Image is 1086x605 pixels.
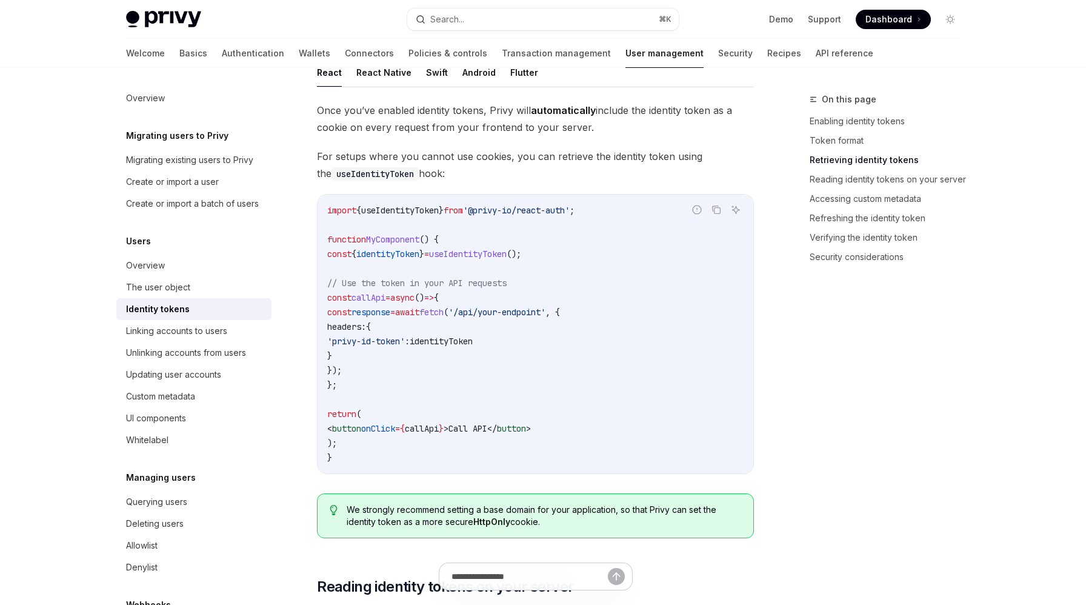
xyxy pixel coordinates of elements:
code: useIdentityToken [331,167,419,181]
a: UI components [116,407,271,429]
button: React [317,58,342,87]
div: Custom metadata [126,389,195,404]
div: Overview [126,258,165,273]
h5: Migrating users to Privy [126,129,228,143]
button: Android [462,58,496,87]
span: MyComponent [366,234,419,245]
span: from [444,205,463,216]
a: Migrating existing users to Privy [116,149,271,171]
span: = [390,307,395,318]
span: button [497,423,526,434]
svg: Tip [330,505,338,516]
div: Querying users [126,495,187,509]
span: = [385,292,390,303]
span: () [415,292,424,303]
span: = [424,249,429,259]
span: await [395,307,419,318]
span: ( [356,409,361,419]
span: button [332,423,361,434]
span: async [390,292,415,303]
span: callApi [351,292,385,303]
a: Create or import a batch of users [116,193,271,215]
a: Welcome [126,39,165,68]
button: Send message [608,568,625,585]
a: Connectors [345,39,394,68]
span: useIdentityToken [361,205,439,216]
span: identityToken [410,336,473,347]
a: Querying users [116,491,271,513]
span: } [327,452,332,463]
a: Refreshing the identity token [810,209,970,228]
span: () { [419,234,439,245]
span: function [327,234,366,245]
span: callApi [405,423,439,434]
span: const [327,307,351,318]
span: '@privy-io/react-auth' [463,205,570,216]
div: Allowlist [126,538,158,553]
span: onClick [361,423,395,434]
a: Recipes [767,39,801,68]
a: Basics [179,39,207,68]
div: Linking accounts to users [126,324,227,338]
div: Create or import a batch of users [126,196,259,211]
a: Wallets [299,39,330,68]
a: The user object [116,276,271,298]
span: < [327,423,332,434]
span: ; [570,205,575,216]
span: { [434,292,439,303]
a: Demo [769,13,793,25]
button: Search...⌘K [407,8,679,30]
span: // Use the token in your API requests [327,278,507,289]
a: Token format [810,131,970,150]
h5: Users [126,234,151,249]
a: Security considerations [810,247,970,267]
span: }); [327,365,342,376]
a: Deleting users [116,513,271,535]
span: fetch [419,307,444,318]
span: > [526,423,531,434]
span: }; [327,379,337,390]
a: Transaction management [502,39,611,68]
a: Unlinking accounts from users [116,342,271,364]
span: Dashboard [865,13,912,25]
a: Retrieving identity tokens [810,150,970,170]
div: Whitelabel [126,433,168,447]
div: Create or import a user [126,175,219,189]
a: Create or import a user [116,171,271,193]
span: const [327,249,351,259]
span: => [424,292,434,303]
span: ( [444,307,448,318]
span: const [327,292,351,303]
a: User management [625,39,704,68]
div: Search... [430,12,464,27]
a: Policies & controls [408,39,487,68]
strong: automatically [531,104,596,116]
a: Whitelabel [116,429,271,451]
span: (); [507,249,521,259]
a: Verifying the identity token [810,228,970,247]
div: Denylist [126,560,158,575]
span: = [395,423,400,434]
button: Swift [426,58,448,87]
span: headers: [327,321,366,332]
div: Identity tokens [126,302,190,316]
div: The user object [126,280,190,295]
span: return [327,409,356,419]
span: { [356,205,361,216]
span: } [419,249,424,259]
button: Copy the contents from the code block [708,202,724,218]
span: , { [545,307,560,318]
a: Allowlist [116,535,271,557]
a: Reading identity tokens on your server [810,170,970,189]
span: '/api/your-endpoint' [448,307,545,318]
button: React Native [356,58,411,87]
span: We strongly recommend setting a base domain for your application, so that Privy can set the ident... [347,504,741,528]
h5: Managing users [126,470,196,485]
span: response [351,307,390,318]
a: Authentication [222,39,284,68]
a: Security [718,39,753,68]
span: } [439,205,444,216]
div: Updating user accounts [126,367,221,382]
div: Migrating existing users to Privy [126,153,253,167]
strong: HttpOnly [473,516,510,527]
